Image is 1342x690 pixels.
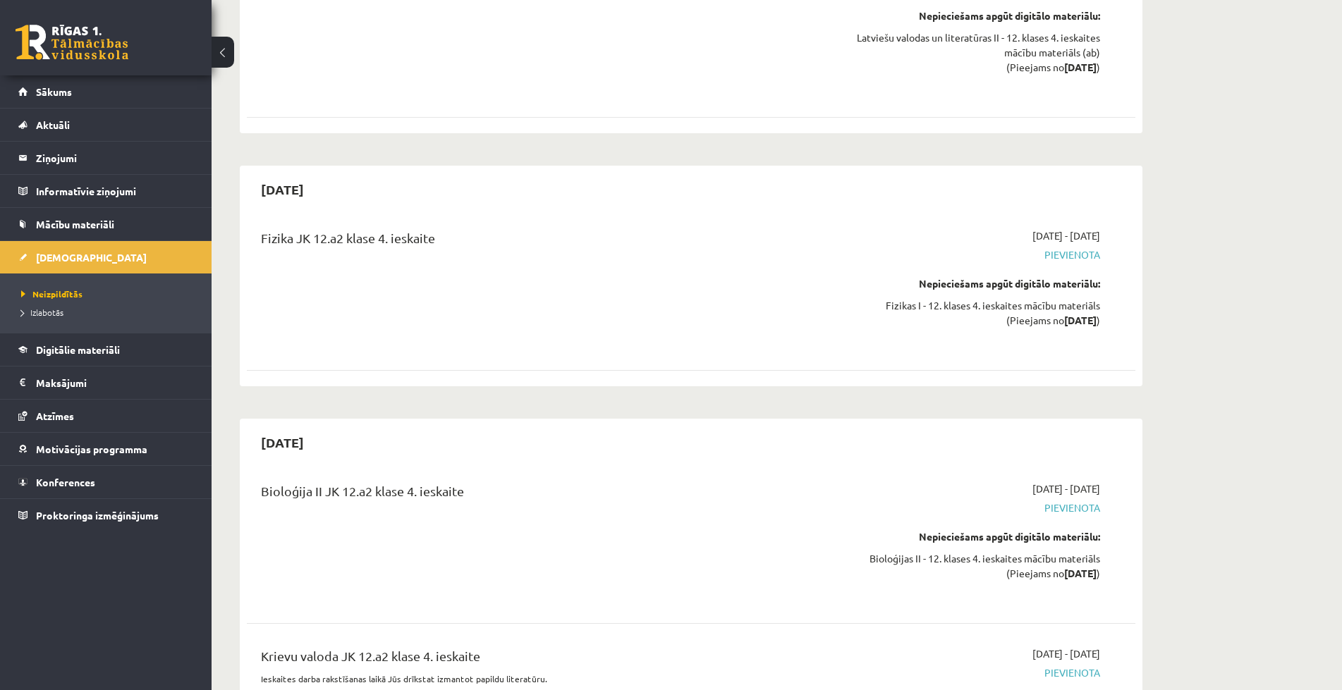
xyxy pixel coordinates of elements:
a: Proktoringa izmēģinājums [18,499,194,531]
a: Izlabotās [21,306,197,319]
div: Nepieciešams apgūt digitālo materiālu: [834,8,1100,23]
div: Fizika JK 12.a2 klase 4. ieskaite [261,228,813,254]
span: Aktuāli [36,118,70,131]
a: Konferences [18,466,194,498]
a: Aktuāli [18,109,194,141]
span: Motivācijas programma [36,443,147,455]
a: Informatīvie ziņojumi [18,175,194,207]
span: [DATE] - [DATE] [1032,646,1100,661]
div: Fizikas I - 12. klases 4. ieskaites mācību materiāls (Pieejams no ) [834,298,1100,328]
strong: [DATE] [1064,567,1097,579]
span: Digitālie materiāli [36,343,120,356]
a: [DEMOGRAPHIC_DATA] [18,241,194,273]
div: Latviešu valodas un literatūras II - 12. klases 4. ieskaites mācību materiāls (ab) (Pieejams no ) [834,30,1100,75]
span: Pievienota [834,500,1100,515]
p: Ieskaites darba rakstīšanas laikā Jūs drīkstat izmantot papildu literatūru. [261,672,813,685]
legend: Ziņojumi [36,142,194,174]
span: [DATE] - [DATE] [1032,228,1100,243]
a: Neizpildītās [21,288,197,300]
a: Atzīmes [18,400,194,432]
a: Ziņojumi [18,142,194,174]
strong: [DATE] [1064,61,1097,73]
span: Konferences [36,476,95,488]
span: Neizpildītās [21,288,83,300]
h2: [DATE] [247,173,318,206]
div: Nepieciešams apgūt digitālo materiālu: [834,276,1100,291]
span: Pievienota [834,665,1100,680]
span: [DEMOGRAPHIC_DATA] [36,251,147,264]
div: Nepieciešams apgūt digitālo materiālu: [834,529,1100,544]
h2: [DATE] [247,426,318,459]
a: Maksājumi [18,366,194,399]
span: Proktoringa izmēģinājums [36,509,159,522]
span: [DATE] - [DATE] [1032,481,1100,496]
span: Mācību materiāli [36,218,114,230]
span: Sākums [36,85,72,98]
a: Rīgas 1. Tālmācības vidusskola [16,25,128,60]
a: Digitālie materiāli [18,333,194,366]
legend: Informatīvie ziņojumi [36,175,194,207]
span: Atzīmes [36,409,74,422]
strong: [DATE] [1064,314,1097,326]
div: Bioloģija II JK 12.a2 klase 4. ieskaite [261,481,813,507]
span: Izlabotās [21,307,63,318]
div: Krievu valoda JK 12.a2 klase 4. ieskaite [261,646,813,672]
legend: Maksājumi [36,366,194,399]
div: Bioloģijas II - 12. klases 4. ieskaites mācību materiāls (Pieejams no ) [834,551,1100,581]
a: Sākums [18,75,194,108]
span: Pievienota [834,247,1100,262]
a: Mācību materiāli [18,208,194,240]
a: Motivācijas programma [18,433,194,465]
